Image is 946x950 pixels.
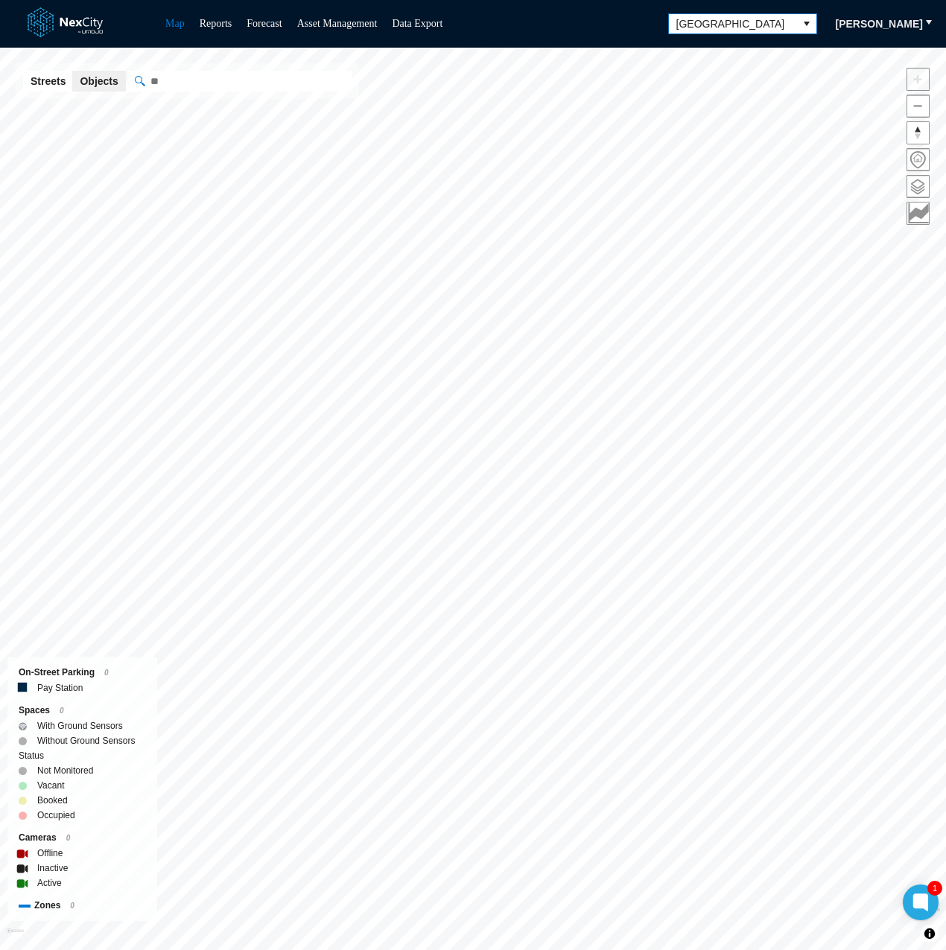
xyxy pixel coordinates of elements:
[7,928,24,946] a: Mapbox homepage
[297,18,378,29] a: Asset Management
[392,18,442,29] a: Data Export
[37,876,62,890] label: Active
[907,148,930,171] button: Home
[907,202,930,225] button: Key metrics
[907,68,929,90] span: Zoom in
[907,121,930,144] button: Reset bearing to north
[60,707,64,715] span: 0
[797,14,816,34] button: select
[200,18,232,29] a: Reports
[907,68,930,91] button: Zoom in
[37,763,93,778] label: Not Monitored
[37,793,68,808] label: Booked
[826,12,933,36] button: [PERSON_NAME]
[907,95,929,117] span: Zoom out
[31,74,66,89] span: Streets
[907,122,929,144] span: Reset bearing to north
[19,748,146,763] div: Status
[37,680,83,695] label: Pay Station
[66,834,71,842] span: 0
[836,16,923,31] span: [PERSON_NAME]
[927,881,942,896] div: 1
[37,846,63,861] label: Offline
[37,861,68,876] label: Inactive
[70,902,74,910] span: 0
[907,175,930,198] button: Layers management
[80,74,118,89] span: Objects
[907,95,930,118] button: Zoom out
[165,18,185,29] a: Map
[19,898,146,914] div: Zones
[19,830,146,846] div: Cameras
[921,925,939,943] button: Toggle attribution
[37,733,135,748] label: Without Ground Sensors
[19,703,146,718] div: Spaces
[37,808,75,823] label: Occupied
[925,925,934,942] span: Toggle attribution
[37,778,64,793] label: Vacant
[19,665,146,680] div: On-Street Parking
[676,16,790,31] span: [GEOGRAPHIC_DATA]
[37,718,123,733] label: With Ground Sensors
[72,71,125,92] button: Objects
[104,669,109,677] span: 0
[247,18,282,29] a: Forecast
[23,71,73,92] button: Streets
